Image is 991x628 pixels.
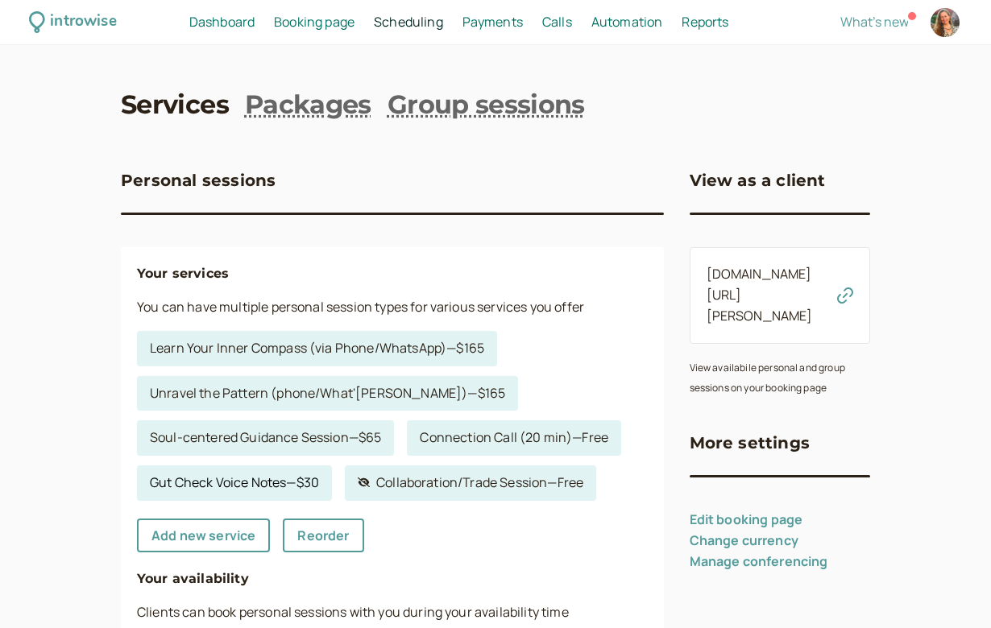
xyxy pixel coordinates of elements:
a: [DOMAIN_NAME][URL][PERSON_NAME] [707,265,813,324]
span: What's new [840,13,909,31]
a: Edit booking page [690,510,803,528]
a: Learn Your Inner Compass (via Phone/WhatsApp)—$165 [137,331,497,366]
a: Add new service [137,519,270,552]
a: Reports [682,12,728,33]
span: Booking page [274,13,355,31]
button: What's new [840,14,909,29]
a: Gut Check Voice Notes—$30 [137,465,332,501]
a: Group sessions [388,87,585,123]
h4: Your availability [137,568,648,589]
span: Payments [462,13,523,31]
p: You can have multiple personal session types for various services you offer [137,297,648,318]
small: View availabile personal and group sessions on your booking page [690,361,845,395]
span: Dashboard [189,13,255,31]
div: introwise [50,10,116,35]
a: Calls [542,12,572,33]
a: Manage conferencing [690,552,828,570]
iframe: Chat Widget [910,551,991,628]
a: Change currency [690,531,798,549]
a: Reorder [283,519,363,552]
a: Services [121,87,229,123]
a: Payments [462,12,523,33]
a: Account [928,6,962,39]
a: Dashboard [189,12,255,33]
a: Automation [591,12,663,33]
h4: Your services [137,263,648,284]
span: Reports [682,13,728,31]
a: Booking page [274,12,355,33]
span: Calls [542,13,572,31]
h3: Personal sessions [121,167,276,193]
h3: View as a client [690,167,826,193]
span: Scheduling [374,13,443,31]
a: Packages [245,87,371,123]
a: Collaboration/Trade Session—Free [345,465,596,501]
a: Soul-centered Guidance Session—$65 [137,420,394,456]
a: Connection Call (20 min)—Free [407,420,621,456]
span: Automation [591,13,663,31]
h3: More settings [690,430,811,456]
a: Unravel the Pattern (phone/What'[PERSON_NAME])—$165 [137,376,518,411]
p: Clients can book personal sessions with you during your availability time [137,602,648,623]
a: Scheduling [374,12,443,33]
a: introwise [29,10,117,35]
